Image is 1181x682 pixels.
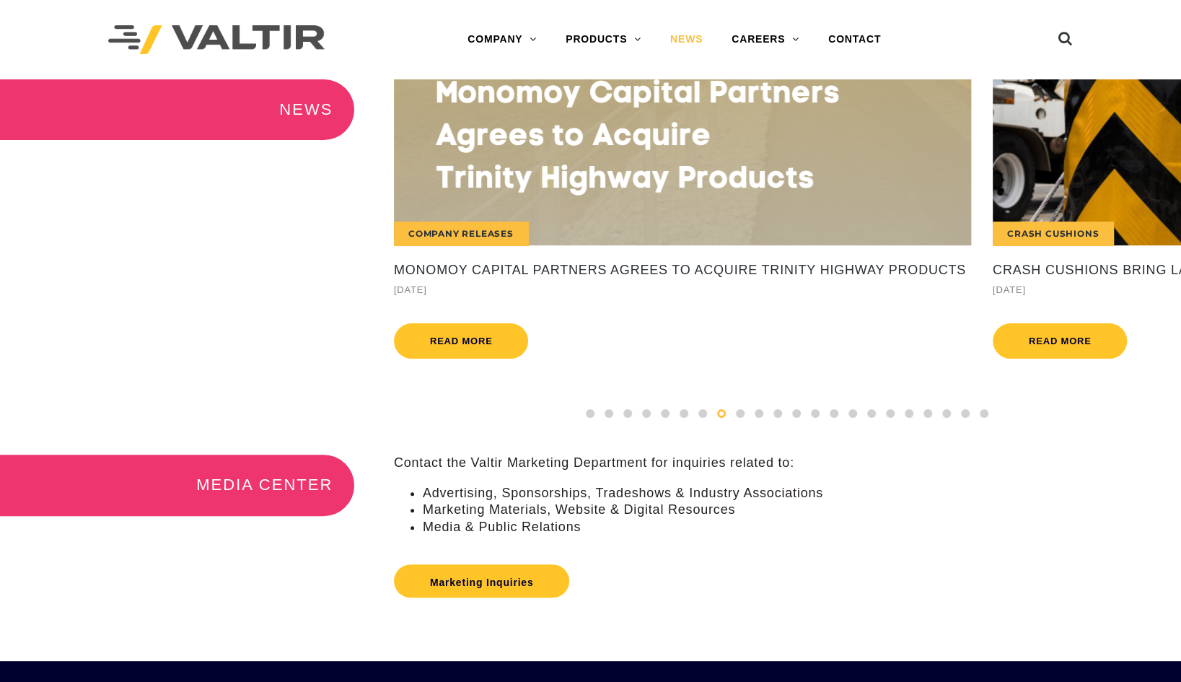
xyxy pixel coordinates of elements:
[394,263,971,278] a: Monomoy Capital Partners Agrees to Acquire Trinity Highway Products
[656,25,717,54] a: NEWS
[423,502,1181,518] li: Marketing Materials, Website & Digital Resources
[453,25,551,54] a: COMPANY
[423,519,1181,535] li: Media & Public Relations
[394,222,528,245] div: Company Releases
[394,79,971,245] a: Company Releases
[993,222,1113,245] div: Crash Cushions
[993,323,1128,359] a: Read more
[814,25,895,54] a: CONTACT
[394,323,529,359] a: Read more
[423,485,1181,502] li: Advertising, Sponsorships, Tradeshows & Industry Associations
[717,25,814,54] a: CAREERS
[394,455,1181,471] p: Contact the Valtir Marketing Department for inquiries related to:
[551,25,656,54] a: PRODUCTS
[394,564,570,598] a: Marketing Inquiries
[394,281,971,298] div: [DATE]
[108,25,325,55] img: Valtir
